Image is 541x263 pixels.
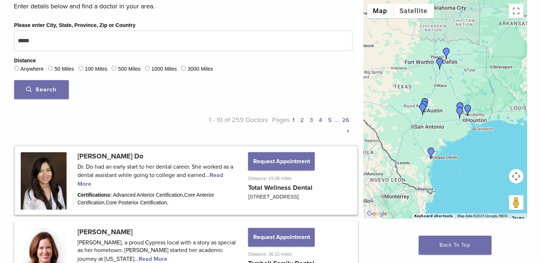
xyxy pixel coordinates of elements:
[417,103,429,115] div: Dr. David McIntyre
[248,228,314,246] button: Request Appointment
[342,117,350,124] a: 26
[425,148,437,159] div: Dr. Anna Ashley
[85,65,107,73] label: 100 Miles
[458,214,508,218] span: Map data ©2025 Google, INEGI
[454,107,466,119] div: Dr. Hieu Truong Do
[188,65,213,73] label: 3000 Miles
[55,65,74,73] label: 50 Miles
[183,114,268,136] p: 1 - 10 of 259 Doctors
[14,1,353,12] p: Enter details below and find a doctor in your area.
[118,65,141,73] label: 500 Miles
[365,209,389,219] a: Open this area in Google Maps (opens a new window)
[462,105,474,116] div: Dr. Mash Ameri
[268,114,353,136] p: Pages
[419,236,492,255] a: Back To Top
[319,117,323,124] a: 4
[20,65,44,73] label: Anywhere
[26,86,56,93] span: Search
[335,116,339,124] span: …
[14,57,36,65] legend: Distance
[418,101,430,113] div: Dr. Jarett Hulse
[14,21,136,30] label: Please enter City, State, Province, Zip or Country
[293,117,295,124] a: 1
[509,169,524,184] button: Map camera controls
[365,209,389,219] img: Google
[434,58,446,70] div: Dr. Craig V. Smith
[14,80,69,99] button: Search
[454,102,466,114] div: Dr. Dave Dorroh
[367,4,394,18] button: Show street map
[419,98,431,110] div: DR. Steven Cook
[394,4,434,18] button: Show satellite imagery
[301,117,304,124] a: 2
[415,213,453,219] button: Keyboard shortcuts
[441,48,452,59] div: Dr. Karen Williamson
[509,4,524,18] button: Toggle fullscreen view
[310,117,313,124] a: 3
[151,65,177,73] label: 1000 Miles
[248,152,314,170] button: Request Appointment
[513,216,525,220] a: Terms (opens in new tab)
[509,195,524,210] button: Drag Pegman onto the map to open Street View
[329,117,332,124] a: 5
